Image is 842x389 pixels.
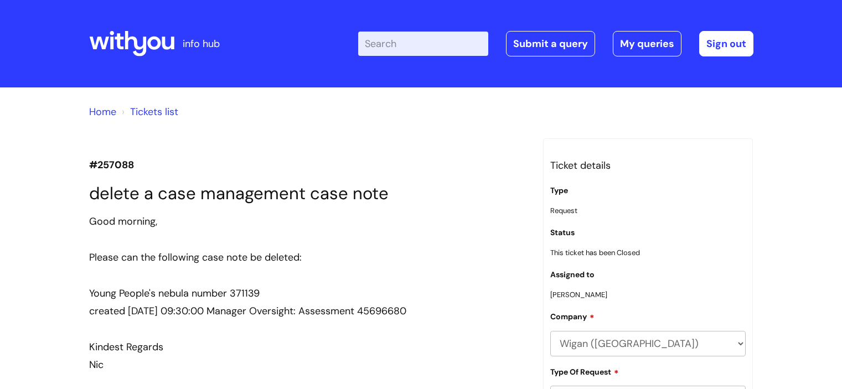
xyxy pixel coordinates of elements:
[550,310,595,321] label: Company
[550,204,746,217] p: Request
[613,31,681,56] a: My queries
[89,156,526,174] p: #257088
[89,212,526,374] div: Good morning,
[89,103,116,121] li: Solution home
[89,248,526,266] div: Please can the following case note be deleted:
[506,31,595,56] a: Submit a query
[89,105,116,118] a: Home
[119,103,178,121] li: Tickets list
[550,228,575,237] label: Status
[550,157,746,174] h3: Ticket details
[550,186,568,195] label: Type
[130,105,178,118] a: Tickets list
[699,31,753,56] a: Sign out
[550,246,746,259] p: This ticket has been Closed
[550,366,619,377] label: Type Of Request
[358,32,488,56] input: Search
[358,31,753,56] div: | -
[550,270,595,279] label: Assigned to
[89,284,526,302] div: Young People's nebula number 371139
[89,356,526,374] div: Nic
[89,338,526,356] div: Kindest Regards
[89,302,526,320] div: created [DATE] 09:30:00 Manager Oversight: Assessment 45696680
[183,35,220,53] p: info hub
[550,288,746,301] p: [PERSON_NAME]
[89,183,526,204] h1: delete a case management case note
